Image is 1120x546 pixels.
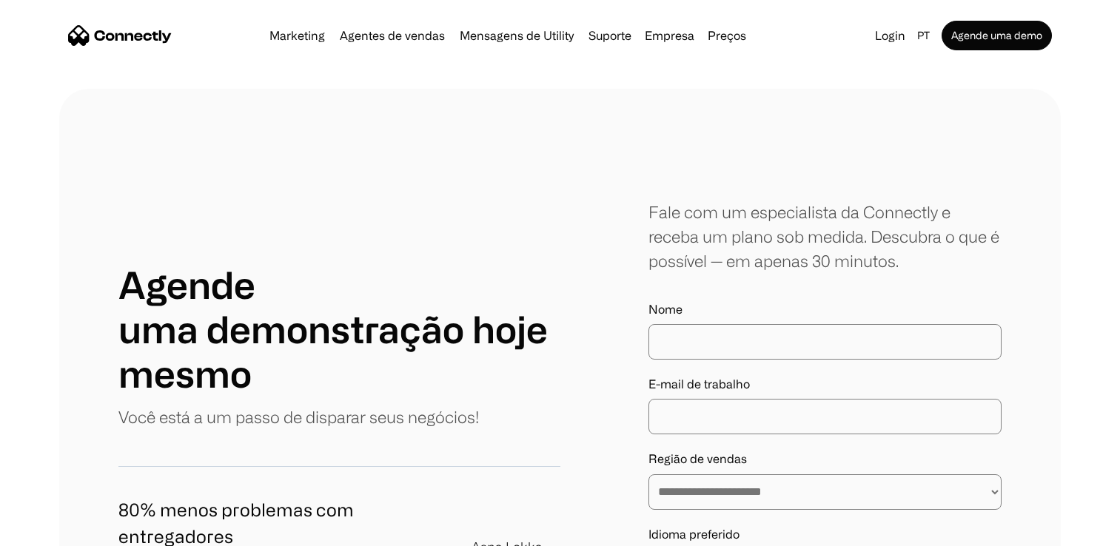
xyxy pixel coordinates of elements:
aside: Language selected: Português (Brasil) [15,519,89,541]
p: Você está a um passo de disparar seus negócios! [118,405,479,429]
a: Marketing [264,30,331,41]
a: Suporte [583,30,637,41]
label: Nome [648,303,1002,317]
div: pt [917,25,930,46]
label: E-mail de trabalho [648,377,1002,391]
a: Mensagens de Utility [454,30,580,41]
a: Agentes de vendas [334,30,451,41]
div: pt [911,25,939,46]
div: Fale com um especialista da Connectly e receba um plano sob medida. Descubra o que é possível — e... [648,200,1002,273]
label: Região de vendas [648,452,1002,466]
a: Login [869,25,911,46]
a: Preços [702,30,752,41]
a: Agende uma demo [942,21,1052,50]
ul: Language list [30,520,89,541]
label: Idioma preferido [648,528,1002,542]
div: Empresa [645,25,694,46]
h1: Agende uma demonstração hoje mesmo [118,263,560,396]
div: Empresa [640,25,699,46]
a: home [68,24,172,47]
